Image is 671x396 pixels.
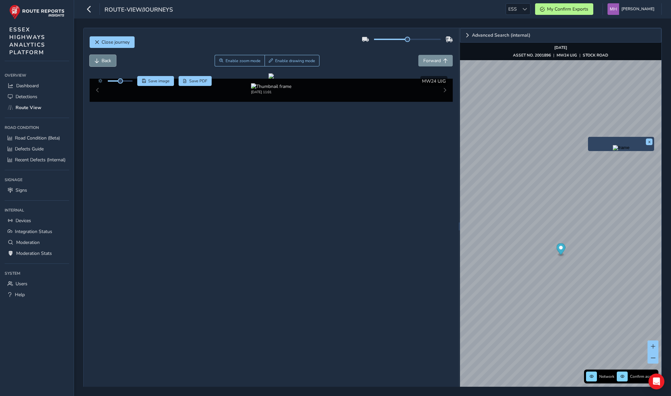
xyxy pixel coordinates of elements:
strong: STOCK ROAD [583,53,608,58]
button: Zoom [215,55,265,66]
button: Back [90,55,116,66]
button: My Confirm Exports [535,3,593,15]
span: Confirm assets [630,374,656,379]
a: Route View [5,102,69,113]
button: Draw [265,55,320,66]
div: Signage [5,175,69,185]
button: Save [137,76,174,86]
span: Help [15,292,25,298]
span: Dashboard [16,83,39,89]
a: Moderation Stats [5,248,69,259]
span: Save image [148,78,170,84]
div: | | [513,53,608,58]
span: Detections [16,94,37,100]
a: Recent Defects (Internal) [5,154,69,165]
div: System [5,268,69,278]
strong: ASSET NO. 2001896 [513,53,551,58]
img: diamond-layout [608,3,619,15]
div: [DATE] 11:01 [251,90,291,95]
a: Detections [5,91,69,102]
a: Dashboard [5,80,69,91]
span: Route View [16,104,41,111]
span: Forward [423,58,441,64]
button: Preview frame [590,145,652,149]
button: [PERSON_NAME] [608,3,657,15]
strong: [DATE] [554,45,567,50]
div: Overview [5,70,69,80]
a: Moderation [5,237,69,248]
a: Defects Guide [5,143,69,154]
span: Integration Status [15,228,52,235]
span: Back [102,58,111,64]
a: Help [5,289,69,300]
span: Enable drawing mode [275,58,315,63]
span: Devices [16,218,31,224]
button: x [646,139,652,145]
button: Close journey [90,36,135,48]
span: ESSEX HIGHWAYS ANALYTICS PLATFORM [9,26,45,56]
span: route-view/journeys [105,6,173,15]
div: Open Intercom Messenger [649,374,664,389]
span: [PERSON_NAME] [621,3,654,15]
button: PDF [179,76,212,86]
span: Users [16,281,27,287]
img: rr logo [9,5,64,20]
span: Enable zoom mode [226,58,261,63]
div: Road Condition [5,123,69,133]
span: Network [599,374,614,379]
span: Recent Defects (Internal) [15,157,65,163]
div: Internal [5,205,69,215]
span: Moderation [16,239,40,246]
a: Road Condition (Beta) [5,133,69,143]
span: My Confirm Exports [547,6,588,12]
span: Close journey [102,39,130,45]
span: ESS [506,4,519,15]
a: Devices [5,215,69,226]
a: Integration Status [5,226,69,237]
span: Advanced Search (internal) [472,33,530,38]
span: MW24 UJG [422,78,446,84]
span: Moderation Stats [16,250,52,257]
img: frame [613,145,629,150]
span: Defects Guide [15,146,44,152]
a: Users [5,278,69,289]
strong: MW24 UJG [557,53,577,58]
button: Forward [418,55,453,66]
span: Road Condition (Beta) [15,135,60,141]
a: Signs [5,185,69,196]
a: Expand [460,28,661,43]
div: Map marker [556,243,565,257]
img: Thumbnail frame [251,83,291,90]
span: Signs [16,187,27,193]
span: Save PDF [189,78,207,84]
